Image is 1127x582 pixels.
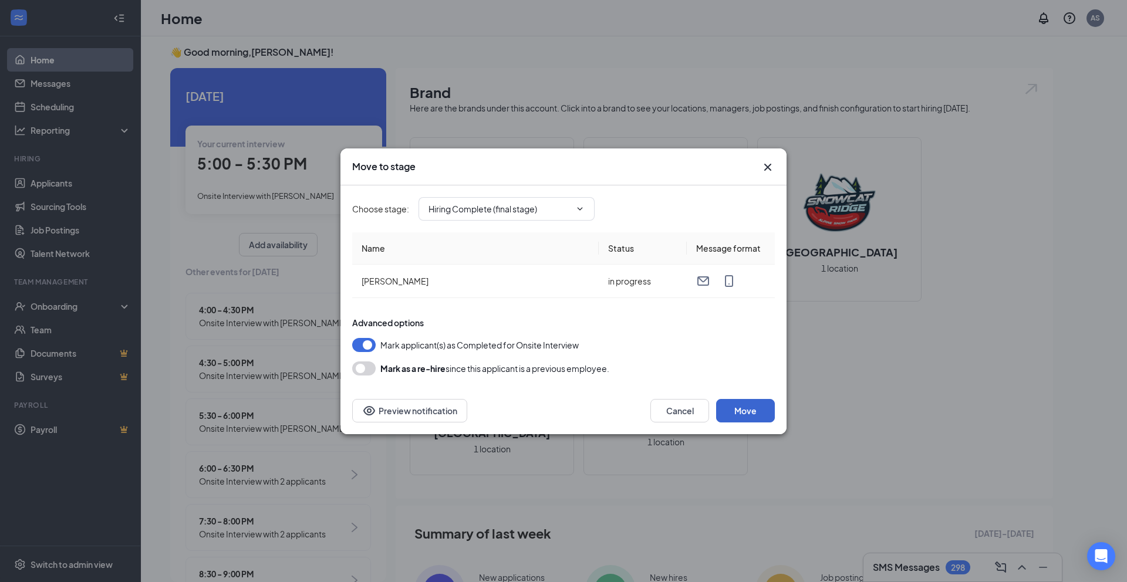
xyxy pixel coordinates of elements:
[696,274,710,288] svg: Email
[352,317,775,329] div: Advanced options
[599,232,687,265] th: Status
[761,160,775,174] button: Close
[575,204,585,214] svg: ChevronDown
[352,232,599,265] th: Name
[352,202,409,215] span: Choose stage :
[380,338,579,352] span: Mark applicant(s) as Completed for Onsite Interview
[722,274,736,288] svg: MobileSms
[599,265,687,298] td: in progress
[380,363,446,374] b: Mark as a re-hire
[352,160,416,173] h3: Move to stage
[716,399,775,422] button: Move
[362,276,428,286] span: [PERSON_NAME]
[650,399,709,422] button: Cancel
[380,361,609,375] div: since this applicant is a previous employee.
[352,399,467,422] button: Preview notificationEye
[362,404,376,418] svg: Eye
[1087,542,1115,570] div: Open Intercom Messenger
[687,232,775,265] th: Message format
[761,160,775,174] svg: Cross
